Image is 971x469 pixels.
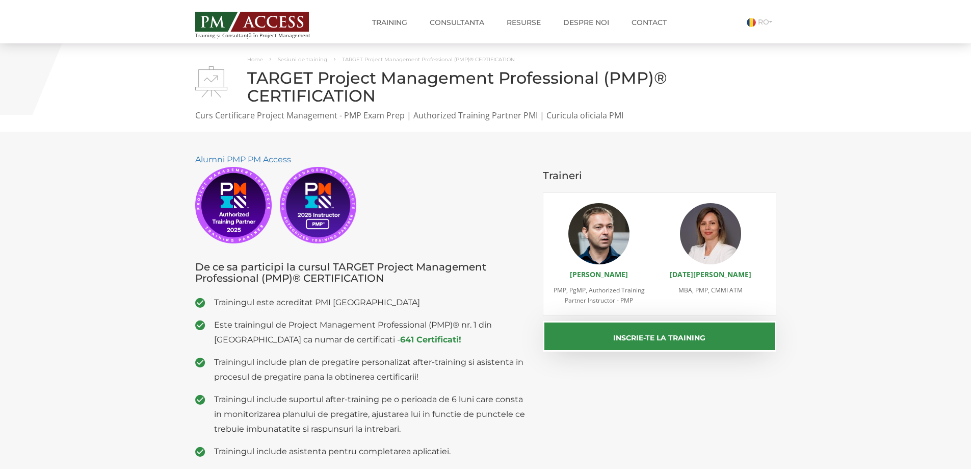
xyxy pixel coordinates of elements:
[747,18,756,27] img: Romana
[195,66,227,97] img: TARGET Project Management Professional (PMP)® CERTIFICATION
[342,56,515,63] span: TARGET Project Management Professional (PMP)® CERTIFICATION
[364,12,415,33] a: Training
[499,12,548,33] a: Resurse
[624,12,674,33] a: Contact
[554,286,645,305] span: PMP, PgMP, Authorized Training Partner Instructor - PMP
[195,33,329,38] span: Training și Consultanță în Project Management
[543,321,776,352] button: Inscrie-te la training
[422,12,492,33] a: Consultanta
[670,269,751,279] a: [DATE][PERSON_NAME]
[195,110,776,121] p: Curs Certificare Project Management - PMP Exam Prep | Authorized Training Partner PMI | Curicula ...
[570,269,628,279] a: [PERSON_NAME]
[195,155,291,164] a: Alumni PMP PM Access
[195,9,329,38] a: Training și Consultanță în Project Management
[214,355,528,384] span: Trainingul include plan de pregatire personalizat after-training si asistenta in procesul de preg...
[678,286,743,294] span: MBA, PMP, CMMI ATM
[400,335,461,344] a: 641 Certificati!
[278,56,327,63] a: Sesiuni de training
[195,12,309,32] img: PM ACCESS - Echipa traineri si consultanti certificati PMP: Narciss Popescu, Mihai Olaru, Monica ...
[247,56,263,63] a: Home
[543,170,776,181] h3: Traineri
[195,261,528,284] h3: De ce sa participi la cursul TARGET Project Management Professional (PMP)® CERTIFICATION
[214,317,528,347] span: Este trainingul de Project Management Professional (PMP)® nr. 1 din [GEOGRAPHIC_DATA] ca numar de...
[747,17,776,27] a: RO
[214,295,528,310] span: Trainingul este acreditat PMI [GEOGRAPHIC_DATA]
[214,444,528,459] span: Trainingul include asistenta pentru completarea aplicatiei.
[556,12,617,33] a: Despre noi
[195,69,776,105] h1: TARGET Project Management Professional (PMP)® CERTIFICATION
[214,392,528,436] span: Trainingul include suportul after-training pe o perioada de 6 luni care consta in monitorizarea p...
